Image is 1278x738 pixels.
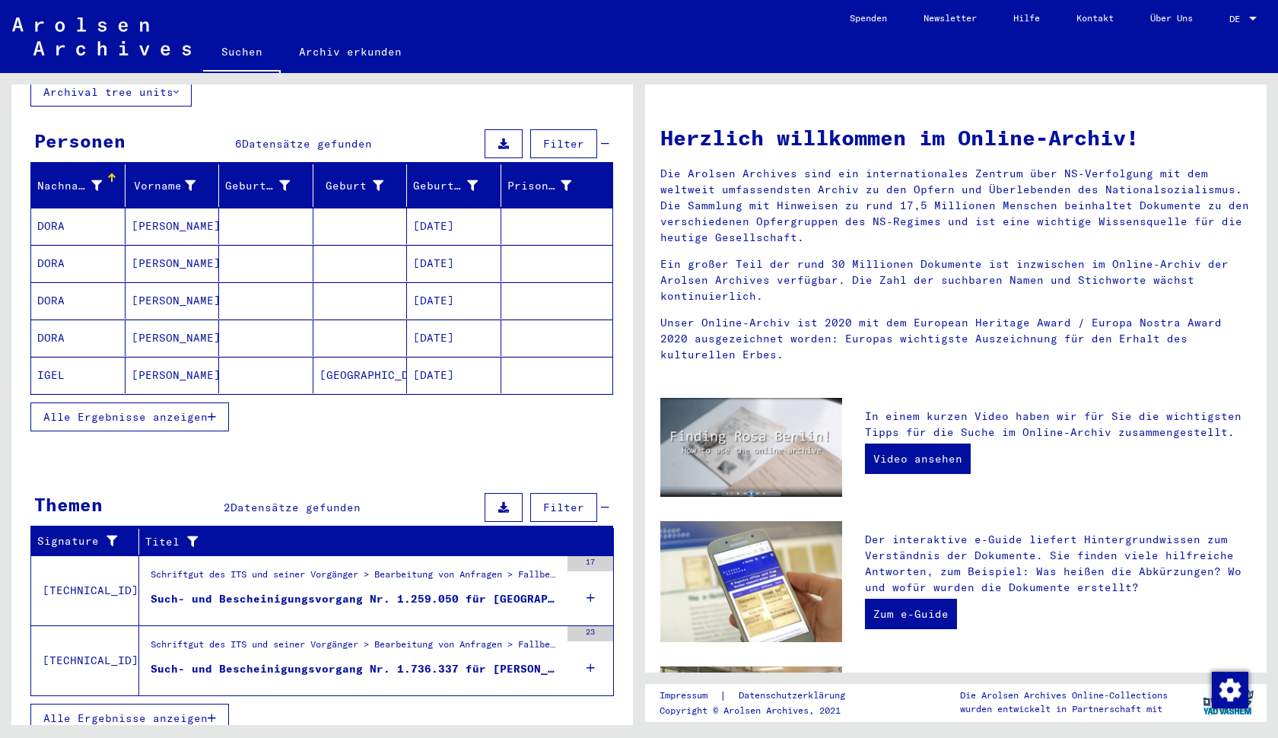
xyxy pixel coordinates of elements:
[413,178,478,194] div: Geburtsdatum
[37,533,119,549] div: Signature
[530,129,597,158] button: Filter
[319,178,384,194] div: Geburt‏
[865,444,971,474] a: Video ansehen
[126,282,220,319] mat-cell: [PERSON_NAME]
[37,530,138,554] div: Signature
[407,164,501,207] mat-header-cell: Geburtsdatum
[242,137,372,151] span: Datensätze gefunden
[1212,672,1248,708] img: Zustimmung ändern
[37,178,102,194] div: Nachname
[407,357,501,393] mat-cell: [DATE]
[660,122,1251,154] h1: Herzlich willkommen im Online-Archiv!
[407,208,501,244] mat-cell: [DATE]
[31,208,126,244] mat-cell: DORA
[37,173,125,198] div: Nachname
[543,137,584,151] span: Filter
[126,245,220,282] mat-cell: [PERSON_NAME]
[225,173,313,198] div: Geburtsname
[12,17,191,56] img: Arolsen_neg.svg
[319,173,407,198] div: Geburt‏
[34,491,103,518] div: Themen
[865,409,1251,441] p: In einem kurzen Video haben wir für Sie die wichtigsten Tipps für die Suche im Online-Archiv zusa...
[43,711,208,725] span: Alle Ergebnisse anzeigen
[660,398,842,497] img: video.jpg
[407,320,501,356] mat-cell: [DATE]
[660,688,720,704] a: Impressum
[151,638,560,659] div: Schriftgut des ITS und seiner Vorgänger > Bearbeitung von Anfragen > Fallbezogene [MEDICAL_DATA] ...
[567,626,613,641] div: 23
[567,556,613,571] div: 17
[660,521,842,643] img: eguide.jpg
[407,282,501,319] mat-cell: [DATE]
[507,178,572,194] div: Prisoner #
[530,493,597,522] button: Filter
[413,173,501,198] div: Geburtsdatum
[151,568,560,589] div: Schriftgut des ITS und seiner Vorgänger > Bearbeitung von Anfragen > Fallbezogene [MEDICAL_DATA] ...
[132,178,196,194] div: Vorname
[1200,683,1257,721] img: yv_logo.png
[313,357,408,393] mat-cell: [GEOGRAPHIC_DATA]
[235,137,242,151] span: 6
[1229,14,1246,24] span: DE
[31,357,126,393] mat-cell: IGEL
[30,704,229,733] button: Alle Ergebnisse anzeigen
[132,173,219,198] div: Vorname
[224,501,230,514] span: 2
[726,688,863,704] a: Datenschutzerklärung
[145,530,595,554] div: Titel
[203,33,281,73] a: Suchen
[31,245,126,282] mat-cell: DORA
[225,178,290,194] div: Geburtsname
[230,501,361,514] span: Datensätze gefunden
[660,704,863,717] p: Copyright © Arolsen Archives, 2021
[281,33,420,70] a: Archiv erkunden
[30,78,192,107] button: Archival tree units
[865,599,957,629] a: Zum e-Guide
[543,501,584,514] span: Filter
[660,166,1251,246] p: Die Arolsen Archives sind ein internationales Zentrum über NS-Verfolgung mit dem weltweit umfasse...
[313,164,408,207] mat-header-cell: Geburt‏
[960,702,1168,716] p: wurden entwickelt in Partnerschaft mit
[145,534,576,550] div: Titel
[865,532,1251,596] p: Der interaktive e-Guide liefert Hintergrundwissen zum Verständnis der Dokumente. Sie finden viele...
[501,164,613,207] mat-header-cell: Prisoner #
[126,164,220,207] mat-header-cell: Vorname
[31,164,126,207] mat-header-cell: Nachname
[219,164,313,207] mat-header-cell: Geburtsname
[960,689,1168,702] p: Die Arolsen Archives Online-Collections
[126,357,220,393] mat-cell: [PERSON_NAME]
[407,245,501,282] mat-cell: [DATE]
[151,661,560,677] div: Such- und Bescheinigungsvorgang Nr. 1.736.337 für [PERSON_NAME] geboren [DEMOGRAPHIC_DATA]
[34,127,126,154] div: Personen
[31,282,126,319] mat-cell: DORA
[507,173,595,198] div: Prisoner #
[660,688,863,704] div: |
[31,555,139,625] td: [TECHNICAL_ID]
[660,315,1251,363] p: Unser Online-Archiv ist 2020 mit dem European Heritage Award / Europa Nostra Award 2020 ausgezeic...
[126,320,220,356] mat-cell: [PERSON_NAME]
[43,410,208,424] span: Alle Ergebnisse anzeigen
[126,208,220,244] mat-cell: [PERSON_NAME]
[31,320,126,356] mat-cell: DORA
[151,591,560,607] div: Such- und Bescheinigungsvorgang Nr. 1.259.050 für [GEOGRAPHIC_DATA], [PERSON_NAME] geboren [DEMOG...
[660,256,1251,304] p: Ein großer Teil der rund 30 Millionen Dokumente ist inzwischen im Online-Archiv der Arolsen Archi...
[30,402,229,431] button: Alle Ergebnisse anzeigen
[31,625,139,695] td: [TECHNICAL_ID]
